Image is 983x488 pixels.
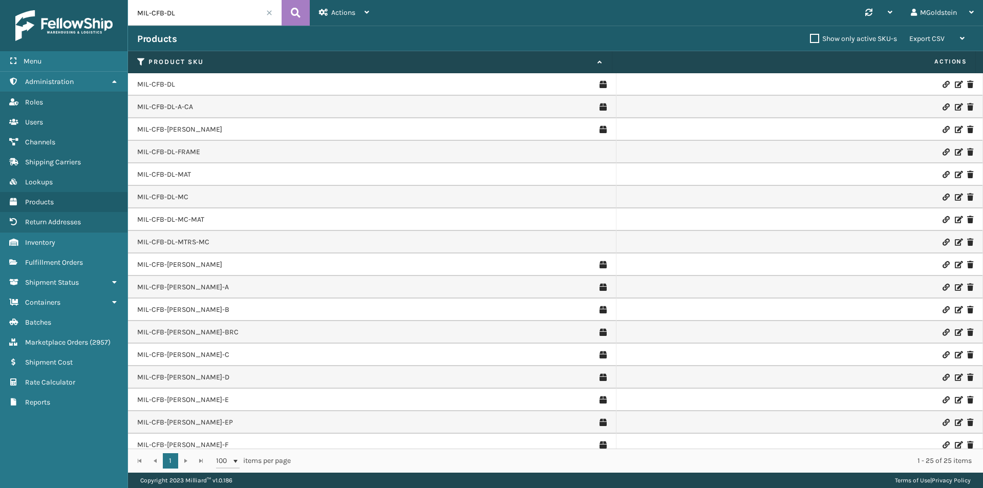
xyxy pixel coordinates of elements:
i: Delete [967,171,973,178]
i: Link Product [943,306,949,313]
i: Delete [967,239,973,246]
i: Link Product [943,81,949,88]
i: Edit [955,441,961,449]
span: ( 2957 ) [90,338,111,347]
a: MIL-CFB-DL-A-CA [137,102,193,112]
span: Users [25,118,43,126]
i: Link Product [943,171,949,178]
span: Shipment Cost [25,358,73,367]
i: Edit [955,148,961,156]
a: MIL-CFB-DL-MC [137,192,188,202]
i: Edit [955,81,961,88]
i: Edit [955,284,961,291]
i: Link Product [943,396,949,404]
i: Edit [955,103,961,111]
i: Edit [955,216,961,223]
i: Delete [967,441,973,449]
i: Link Product [943,261,949,268]
i: Link Product [943,351,949,358]
a: MIL-CFB-[PERSON_NAME]-EP [137,417,233,428]
a: Privacy Policy [932,477,971,484]
span: Administration [25,77,74,86]
span: 100 [216,456,231,466]
i: Edit [955,194,961,201]
i: Link Product [943,239,949,246]
span: Actions [615,53,973,70]
span: Shipment Status [25,278,79,287]
i: Delete [967,194,973,201]
span: Return Addresses [25,218,81,226]
label: Show only active SKU-s [810,34,897,43]
i: Delete [967,306,973,313]
span: Actions [331,8,355,17]
i: Link Product [943,148,949,156]
i: Edit [955,126,961,133]
a: MIL-CFB-[PERSON_NAME] [137,124,222,135]
i: Link Product [943,216,949,223]
img: logo [15,10,113,41]
span: Inventory [25,238,55,247]
i: Delete [967,126,973,133]
i: Edit [955,396,961,404]
span: Fulfillment Orders [25,258,83,267]
a: MIL-CFB-[PERSON_NAME]-C [137,350,229,360]
i: Link Product [943,194,949,201]
i: Edit [955,261,961,268]
i: Edit [955,171,961,178]
i: Edit [955,306,961,313]
i: Delete [967,329,973,336]
i: Delete [967,261,973,268]
i: Link Product [943,126,949,133]
a: MIL-CFB-DL-FRAME [137,147,200,157]
span: Marketplace Orders [25,338,88,347]
i: Edit [955,419,961,426]
i: Delete [967,103,973,111]
a: MIL-CFB-[PERSON_NAME]-D [137,372,229,383]
a: Terms of Use [895,477,930,484]
i: Link Product [943,329,949,336]
label: Product SKU [148,57,592,67]
div: 1 - 25 of 25 items [305,456,972,466]
a: MIL-CFB-[PERSON_NAME]-BRC [137,327,239,337]
span: Export CSV [909,34,945,43]
span: Containers [25,298,60,307]
span: Menu [24,57,41,66]
i: Link Product [943,374,949,381]
i: Link Product [943,419,949,426]
i: Link Product [943,103,949,111]
i: Delete [967,81,973,88]
div: | [895,473,971,488]
i: Delete [967,284,973,291]
span: Shipping Carriers [25,158,81,166]
span: Products [25,198,54,206]
a: MIL-CFB-DL-MTRS-MC [137,237,209,247]
span: Channels [25,138,55,146]
a: MIL-CFB-[PERSON_NAME]-A [137,282,229,292]
a: 1 [163,453,178,469]
a: MIL-CFB-DL [137,79,175,90]
i: Edit [955,329,961,336]
i: Link Product [943,441,949,449]
a: MIL-CFB-DL-MAT [137,169,191,180]
i: Delete [967,216,973,223]
i: Delete [967,419,973,426]
p: Copyright 2023 Milliard™ v 1.0.186 [140,473,232,488]
i: Delete [967,351,973,358]
span: Lookups [25,178,53,186]
i: Edit [955,351,961,358]
span: Reports [25,398,50,407]
h3: Products [137,33,177,45]
span: items per page [216,453,291,469]
a: MIL-CFB-[PERSON_NAME] [137,260,222,270]
i: Edit [955,374,961,381]
span: Roles [25,98,43,107]
a: MIL-CFB-[PERSON_NAME]-E [137,395,229,405]
a: MIL-CFB-DL-MC-MAT [137,215,204,225]
i: Delete [967,396,973,404]
i: Edit [955,239,961,246]
span: Rate Calculator [25,378,75,387]
a: MIL-CFB-[PERSON_NAME]-B [137,305,229,315]
i: Link Product [943,284,949,291]
a: MIL-CFB-[PERSON_NAME]-F [137,440,228,450]
span: Batches [25,318,51,327]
